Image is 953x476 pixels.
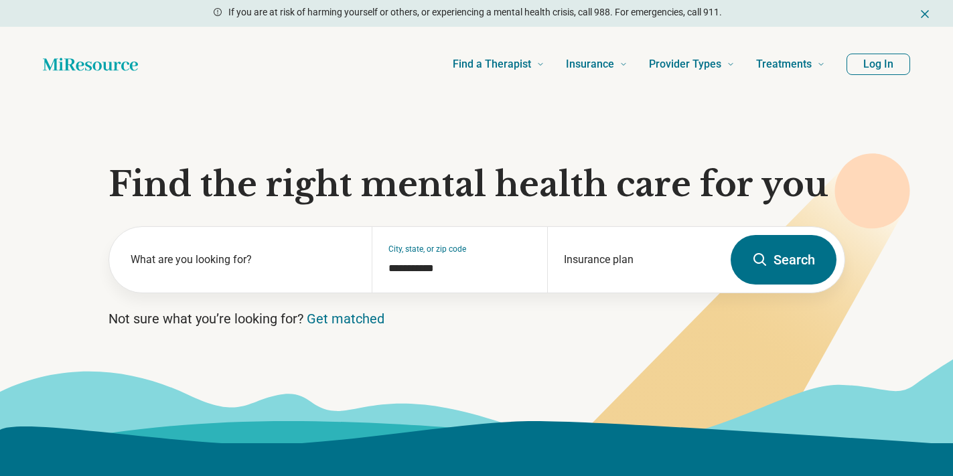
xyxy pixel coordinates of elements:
[108,165,845,205] h1: Find the right mental health care for you
[847,54,910,75] button: Log In
[649,55,721,74] span: Provider Types
[566,55,614,74] span: Insurance
[228,5,722,19] p: If you are at risk of harming yourself or others, or experiencing a mental health crisis, call 98...
[566,37,628,91] a: Insurance
[108,309,845,328] p: Not sure what you’re looking for?
[649,37,735,91] a: Provider Types
[731,235,836,285] button: Search
[756,37,825,91] a: Treatments
[453,55,531,74] span: Find a Therapist
[453,37,544,91] a: Find a Therapist
[756,55,812,74] span: Treatments
[43,51,138,78] a: Home page
[307,311,384,327] a: Get matched
[131,252,356,268] label: What are you looking for?
[918,5,932,21] button: Dismiss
